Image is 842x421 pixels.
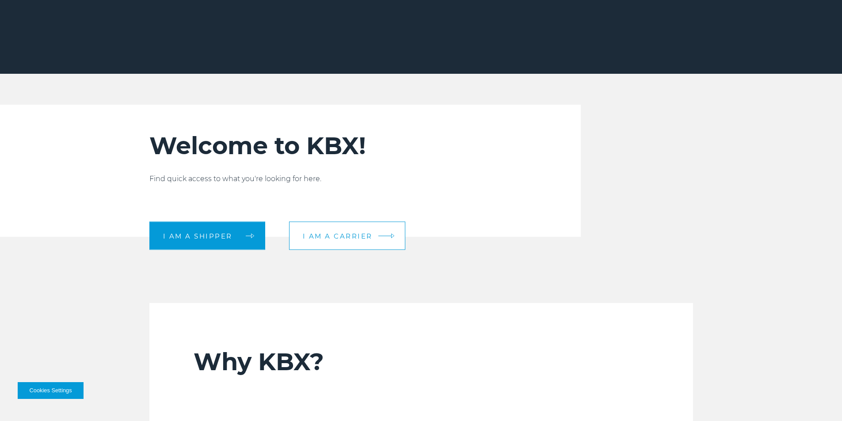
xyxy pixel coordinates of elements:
[149,222,265,250] a: I am a shipper arrow arrow
[149,174,528,184] p: Find quick access to what you're looking for here.
[391,233,394,238] img: arrow
[289,222,405,250] a: I am a carrier arrow arrow
[149,131,528,160] h2: Welcome to KBX!
[18,382,84,399] button: Cookies Settings
[163,232,232,239] span: I am a shipper
[303,232,373,239] span: I am a carrier
[194,347,649,376] h2: Why KBX?
[798,379,842,421] iframe: Chat Widget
